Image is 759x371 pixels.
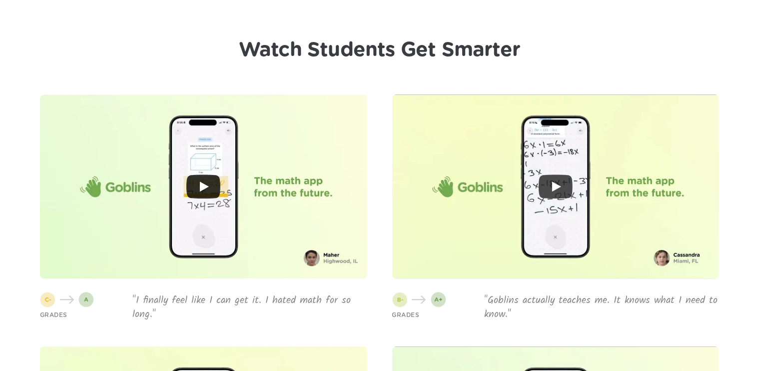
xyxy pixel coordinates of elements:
[539,174,573,198] button: Play
[485,293,720,321] p: "Goblins actually teaches me. It knows what I need to know."
[392,310,420,319] p: GRADES
[186,174,220,198] button: Play
[239,38,520,62] h1: Watch Students Get Smarter
[132,293,367,321] p: "I finally feel like I can get it. I hated math for so long."
[40,310,67,319] p: GRADES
